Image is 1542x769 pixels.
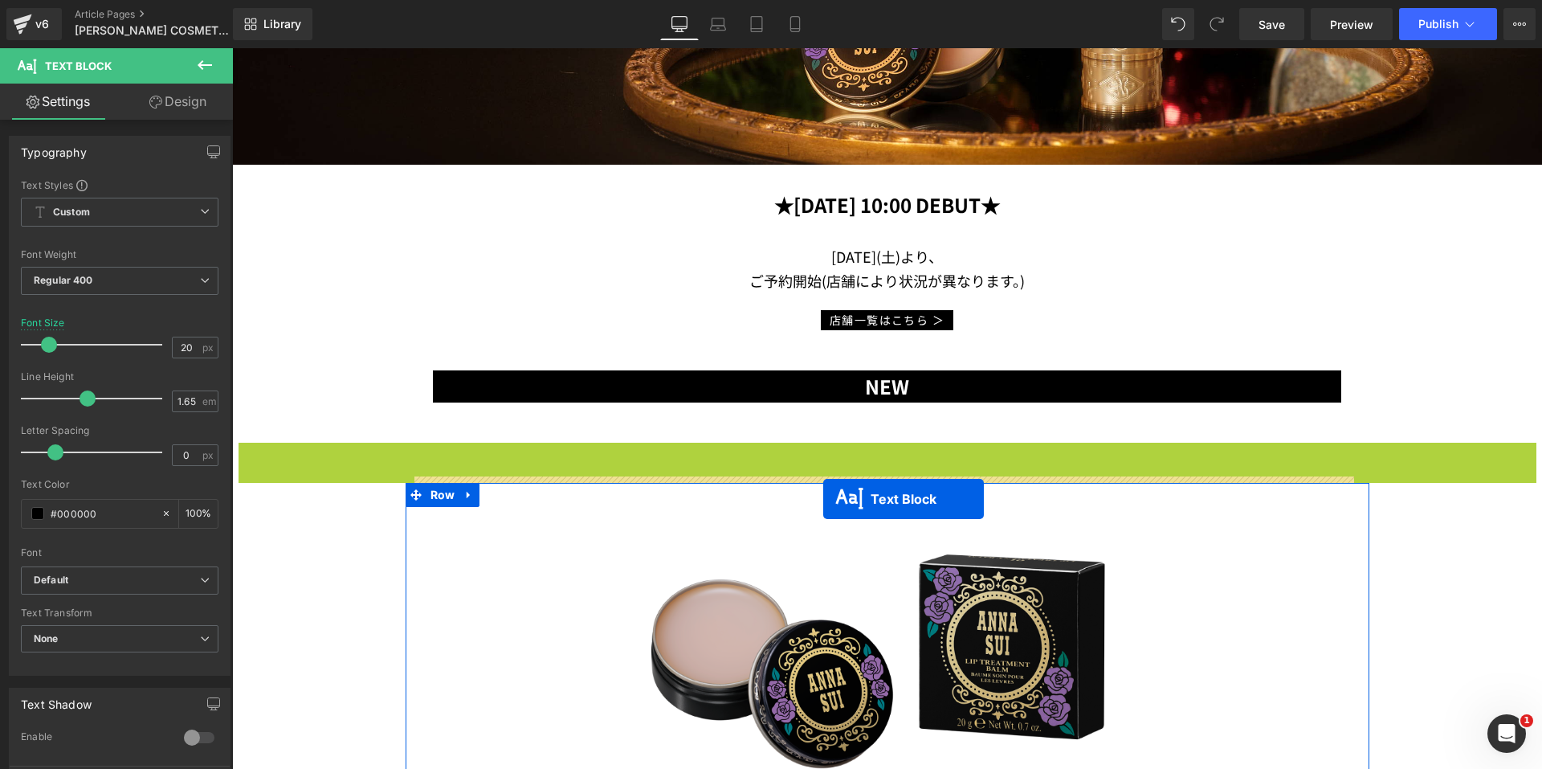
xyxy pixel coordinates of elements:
[21,137,87,159] div: Typography
[21,425,218,436] div: Letter Spacing
[1330,16,1373,33] span: Preview
[202,450,216,460] span: px
[34,274,93,286] b: Regular 400
[660,8,699,40] a: Desktop
[633,324,677,352] b: NEW
[737,8,776,40] a: Tablet
[21,479,218,490] div: Text Color
[1311,8,1393,40] a: Preview
[179,500,218,528] div: %
[233,8,312,40] a: New Library
[6,8,62,40] a: v6
[21,730,168,747] div: Enable
[75,24,229,37] span: [PERSON_NAME] COSMETICS HOLIDAY COLLECTION
[202,396,216,407] span: em
[53,206,90,219] b: Custom
[51,505,153,522] input: Color
[663,198,711,219] span: )より、
[1418,18,1458,31] span: Publish
[34,632,59,644] b: None
[21,317,65,329] div: Font Size
[1201,8,1233,40] button: Redo
[542,142,768,170] b: ★[DATE] 10:00 DEBUT★
[598,263,712,281] span: 店舗一覧はこちら ＞
[120,84,236,120] a: Design
[1503,8,1536,40] button: More
[589,262,721,282] a: 店舗一覧はこちら ＞
[194,435,227,459] span: Row
[1520,714,1533,727] span: 1
[699,8,737,40] a: Laptop
[45,59,112,72] span: Text Block
[21,607,218,619] div: Text Transform
[21,178,218,191] div: Text Styles
[1399,8,1497,40] button: Publish
[1162,8,1194,40] button: Undo
[1258,16,1285,33] span: Save
[1487,714,1526,753] iframe: Intercom live chat
[263,17,301,31] span: Library
[32,14,52,35] div: v6
[21,547,218,558] div: Font
[226,435,247,459] a: Expand / Collapse
[75,8,259,21] a: Article Pages
[776,8,814,40] a: Mobile
[202,342,216,353] span: px
[34,574,68,587] i: Default
[21,249,218,260] div: Font Weight
[21,689,92,711] div: Text Shadow
[21,371,218,382] div: Line Height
